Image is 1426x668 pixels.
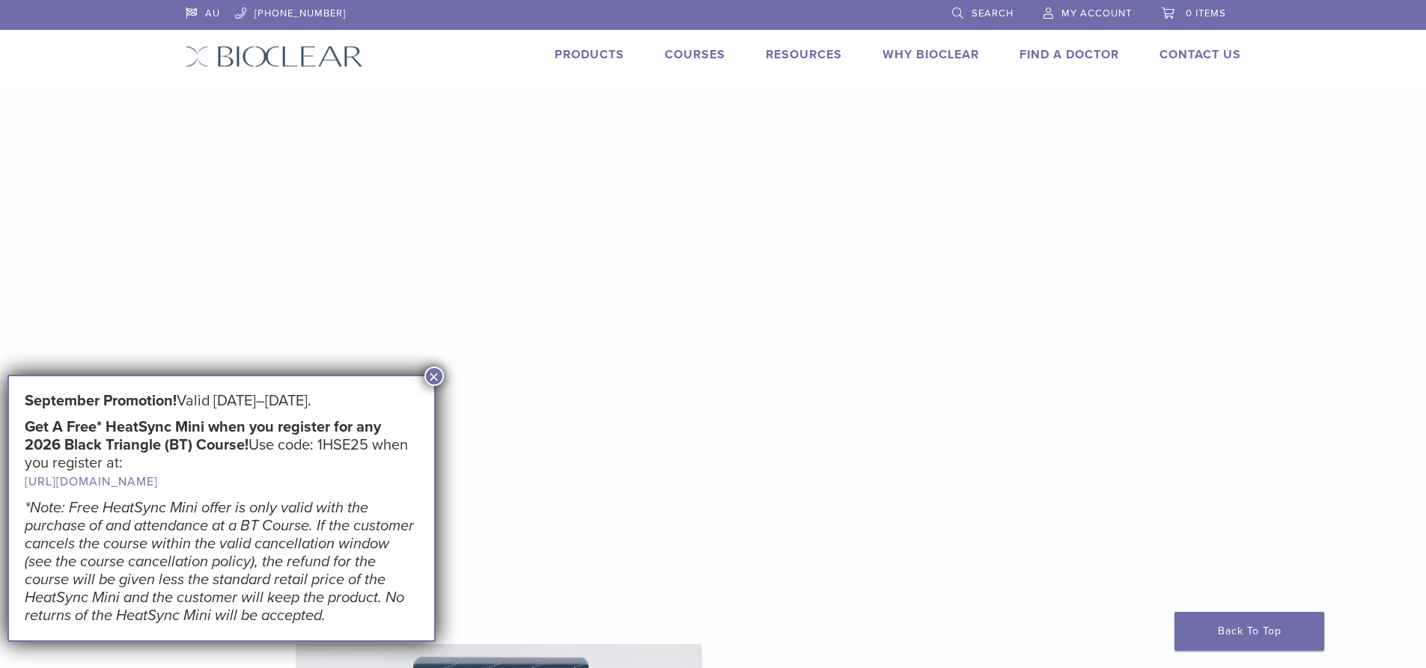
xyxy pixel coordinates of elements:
[25,418,418,491] h5: Use code: 1HSE25 when you register at:
[25,392,177,410] strong: September Promotion!
[1174,612,1324,651] a: Back To Top
[766,47,842,62] a: Resources
[25,392,418,410] h5: Valid [DATE]–[DATE].
[186,46,363,67] img: Bioclear
[1020,47,1119,62] a: Find A Doctor
[665,47,725,62] a: Courses
[25,499,414,625] em: *Note: Free HeatSync Mini offer is only valid with the purchase of and attendance at a BT Course....
[1061,7,1132,19] span: My Account
[25,474,158,489] a: [URL][DOMAIN_NAME]
[1160,47,1241,62] a: Contact Us
[883,47,979,62] a: Why Bioclear
[555,47,624,62] a: Products
[424,367,444,386] button: Close
[972,7,1014,19] span: Search
[1186,7,1226,19] span: 0 items
[25,418,381,454] strong: Get A Free* HeatSync Mini when you register for any 2026 Black Triangle (BT) Course!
